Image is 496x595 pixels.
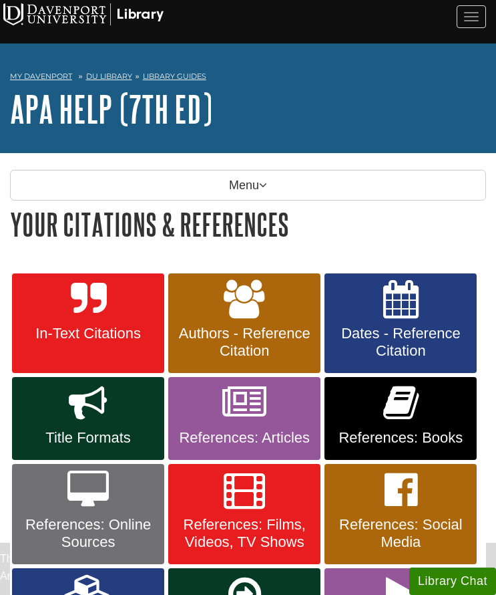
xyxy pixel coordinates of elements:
[143,72,206,81] a: Library Guides
[168,273,320,374] a: Authors - Reference Citation
[178,325,310,360] span: Authors - Reference Citation
[10,207,486,241] h1: Your Citations & References
[3,3,164,25] img: Davenport University Logo
[334,429,467,447] span: References: Books
[12,377,164,460] a: Title Formats
[324,377,477,460] a: References: Books
[324,273,477,374] a: Dates - Reference Citation
[10,170,486,201] p: Menu
[178,516,310,551] span: References: Films, Videos, TV Shows
[22,516,154,551] span: References: Online Sources
[12,273,164,374] a: In-Text Citations
[10,88,212,130] a: APA Help (7th Ed)
[22,325,154,342] span: In-Text Citations
[409,568,496,595] button: Library Chat
[86,72,132,81] a: DU Library
[324,464,477,564] a: References: Social Media
[10,71,72,82] a: My Davenport
[168,377,320,460] a: References: Articles
[334,516,467,551] span: References: Social Media
[22,429,154,447] span: Title Formats
[178,429,310,447] span: References: Articles
[168,464,320,564] a: References: Films, Videos, TV Shows
[334,325,467,360] span: Dates - Reference Citation
[12,464,164,564] a: References: Online Sources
